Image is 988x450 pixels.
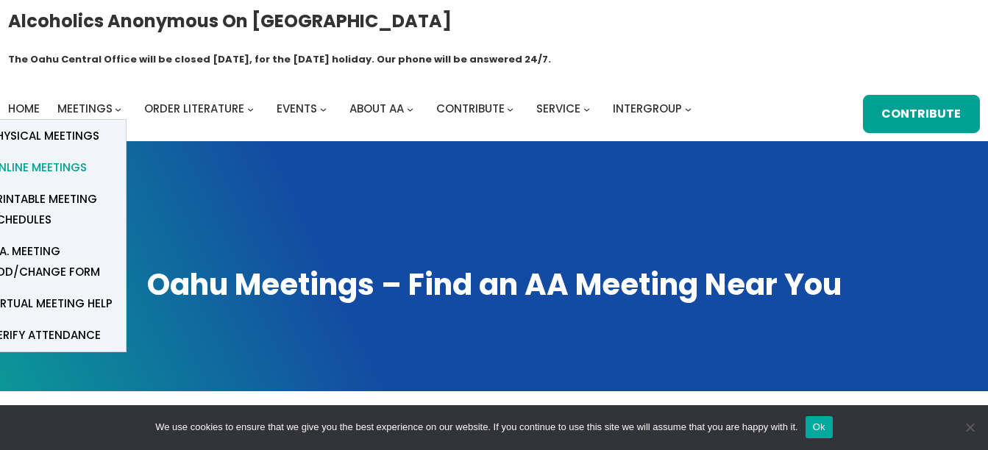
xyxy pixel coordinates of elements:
[407,106,413,113] button: About AA submenu
[8,52,551,67] h1: The Oahu Central Office will be closed [DATE], for the [DATE] holiday. Our phone will be answered...
[806,416,833,438] button: Ok
[57,101,113,116] span: Meetings
[57,99,113,119] a: Meetings
[613,99,682,119] a: Intergroup
[536,101,580,116] span: Service
[536,99,580,119] a: Service
[349,101,404,116] span: About AA
[613,101,682,116] span: Intergroup
[277,101,317,116] span: Events
[583,106,590,113] button: Service submenu
[144,101,244,116] span: Order Literature
[247,106,254,113] button: Order Literature submenu
[8,99,40,119] a: Home
[349,99,404,119] a: About AA
[320,106,327,113] button: Events submenu
[962,420,977,435] span: No
[863,95,981,133] a: Contribute
[15,265,973,305] h1: Oahu Meetings – Find an AA Meeting Near You
[507,106,513,113] button: Contribute submenu
[277,99,317,119] a: Events
[8,101,40,116] span: Home
[436,99,505,119] a: Contribute
[8,99,697,119] nav: Intergroup
[115,106,121,113] button: Meetings submenu
[8,5,452,37] a: Alcoholics Anonymous on [GEOGRAPHIC_DATA]
[685,106,692,113] button: Intergroup submenu
[155,420,797,435] span: We use cookies to ensure that we give you the best experience on our website. If you continue to ...
[436,101,505,116] span: Contribute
